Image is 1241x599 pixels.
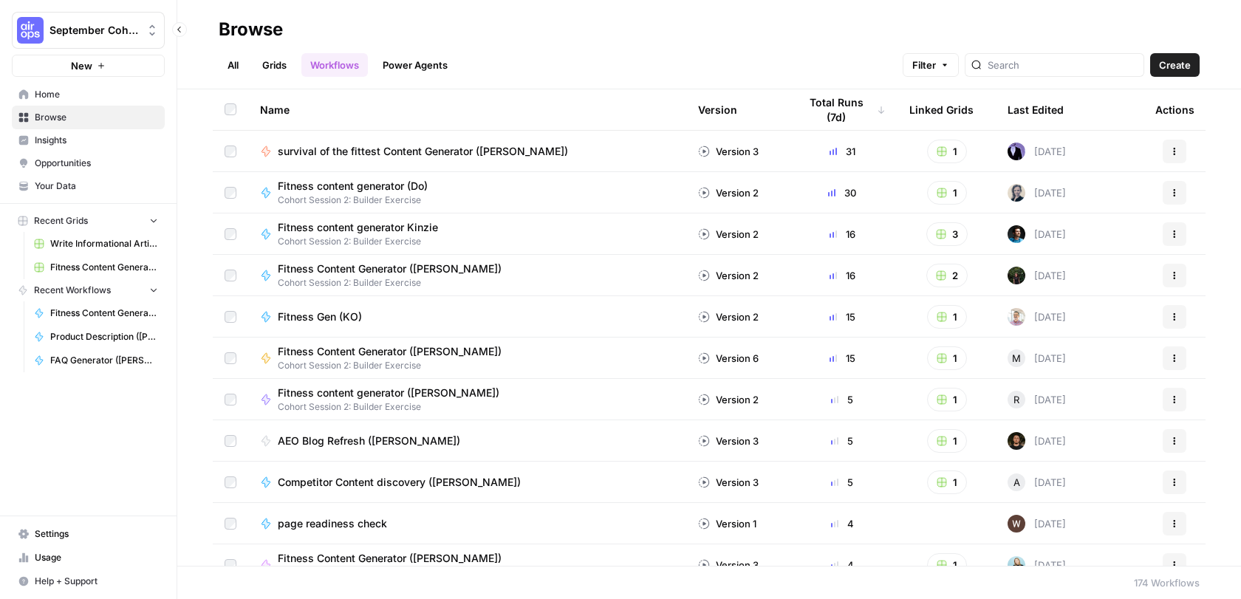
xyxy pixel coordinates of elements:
span: Cohort Session 2: Builder Exercise [278,566,513,579]
a: Insights [12,129,165,152]
div: Name [260,89,674,130]
a: Fitness Content Generator ([PERSON_NAME])Cohort Session 2: Builder Exercise [260,261,674,290]
img: yb40j7jvyap6bv8k3d2kukw6raee [1008,432,1025,450]
div: Version 2 [698,227,759,242]
div: [DATE] [1008,143,1066,160]
a: AEO Blog Refresh ([PERSON_NAME]) [260,434,674,448]
div: Browse [219,18,283,41]
span: Fitness content generator ([PERSON_NAME]) [278,386,499,400]
a: Fitness Content Generator ([PERSON_NAME])Cohort Session 2: Builder Exercise [260,551,674,579]
div: Version 3 [698,475,759,490]
div: 5 [799,434,886,448]
img: k4mb3wfmxkkgbto4d7hszpobafmc [1008,267,1025,284]
div: Version 3 [698,144,759,159]
span: M [1012,351,1021,366]
div: 5 [799,475,886,490]
div: [DATE] [1008,432,1066,450]
div: 5 [799,392,886,407]
span: Settings [35,527,158,541]
button: 3 [926,222,968,246]
img: 6iwjkt19mnewtdjl7e5d8iupjbu8 [1008,225,1025,243]
button: 1 [927,388,967,411]
div: Version [698,89,737,130]
div: [DATE] [1008,267,1066,284]
button: Create [1150,53,1200,77]
div: Total Runs (7d) [799,89,886,130]
span: Competitor Content discovery ([PERSON_NAME]) [278,475,521,490]
input: Search [988,58,1138,72]
span: Create [1159,58,1191,72]
a: survival of the fittest Content Generator ([PERSON_NAME]) [260,144,674,159]
div: Version 1 [698,516,756,531]
a: Fitness content generator ([PERSON_NAME])Cohort Session 2: Builder Exercise [260,386,674,414]
img: 2n4aznk1nq3j315p2jgzsow27iki [1008,184,1025,202]
div: Version 6 [698,351,759,366]
div: [DATE] [1008,515,1066,533]
span: Filter [912,58,936,72]
div: Actions [1155,89,1194,130]
div: 31 [799,144,886,159]
span: Fitness Content Generator ([PERSON_NAME] [50,261,158,274]
a: Opportunities [12,151,165,175]
div: Version 2 [698,268,759,283]
button: 1 [927,553,967,577]
a: Competitor Content discovery ([PERSON_NAME]) [260,475,674,490]
button: 1 [927,429,967,453]
span: Insights [35,134,158,147]
div: 16 [799,268,886,283]
button: Filter [903,53,959,77]
span: Fitness Content Generator ([PERSON_NAME] [50,307,158,320]
button: 1 [927,305,967,329]
img: rbni5xk9si5sg26zymgzm0e69vdu [1008,515,1025,533]
span: Cohort Session 2: Builder Exercise [278,400,511,414]
div: [DATE] [1008,308,1066,326]
span: Usage [35,551,158,564]
span: Cohort Session 2: Builder Exercise [278,359,513,372]
button: Help + Support [12,569,165,593]
button: 1 [927,181,967,205]
span: Fitness content generator (Do) [278,179,428,194]
a: Write Informational Article [27,232,165,256]
div: 30 [799,185,886,200]
span: Home [35,88,158,101]
a: Fitness content generator (Do)Cohort Session 2: Builder Exercise [260,179,674,207]
div: [DATE] [1008,184,1066,202]
a: Fitness Gen (KO) [260,309,674,324]
div: Last Edited [1008,89,1064,130]
span: Recent Workflows [34,284,111,297]
span: Fitness Gen (KO) [278,309,362,324]
div: [DATE] [1008,225,1066,243]
div: 16 [799,227,886,242]
span: Recent Grids [34,214,88,227]
div: 15 [799,309,886,324]
button: New [12,55,165,77]
a: page readiness check [260,516,674,531]
div: Linked Grids [909,89,974,130]
span: Help + Support [35,575,158,588]
div: 4 [799,516,886,531]
span: Opportunities [35,157,158,170]
a: Fitness Content Generator ([PERSON_NAME] [27,256,165,279]
a: Product Description ([PERSON_NAME]) [27,325,165,349]
a: Grids [253,53,295,77]
span: AEO Blog Refresh ([PERSON_NAME]) [278,434,460,448]
a: Power Agents [374,53,457,77]
button: 1 [927,346,967,370]
div: Version 2 [698,392,759,407]
span: FAQ Generator ([PERSON_NAME]) [50,354,158,367]
span: Cohort Session 2: Builder Exercise [278,276,513,290]
button: Workspace: September Cohort [12,12,165,49]
img: September Cohort Logo [17,17,44,44]
span: Fitness Content Generator ([PERSON_NAME]) [278,261,502,276]
a: Fitness content generator KinzieCohort Session 2: Builder Exercise [260,220,674,248]
span: New [71,58,92,73]
div: [DATE] [1008,391,1066,408]
div: Version 2 [698,309,759,324]
span: survival of the fittest Content Generator ([PERSON_NAME]) [278,144,568,159]
span: Product Description ([PERSON_NAME]) [50,330,158,343]
img: rnewfn8ozkblbv4ke1ie5hzqeirw [1008,308,1025,326]
a: Browse [12,106,165,129]
div: Version 3 [698,434,759,448]
img: ih2l96ocia25yoe435di93kdhheq [1008,556,1025,574]
a: Usage [12,546,165,569]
